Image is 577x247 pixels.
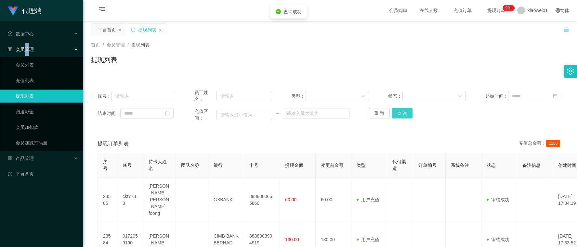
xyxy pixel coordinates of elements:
span: 在线人数 [416,8,441,13]
i: icon: check-circle [276,9,281,14]
sup: 1201 [503,5,515,11]
a: 充值列表 [16,74,78,87]
span: 查询成功 [283,9,302,14]
input: 请输入最小值为 [216,110,272,120]
span: 提现金额 [285,163,303,168]
span: 变更前金额 [321,163,344,168]
span: / [127,42,129,47]
td: 60.00 [316,178,351,222]
span: ~ [272,110,283,117]
td: 8888000655860 [244,178,280,222]
i: 图标: down [458,94,462,99]
i: 图标: check-circle-o [8,31,12,36]
i: 图标: unlock [563,26,569,32]
i: 图标: sync [131,28,136,32]
span: 状态： [388,93,402,100]
i: 图标: menu-fold [91,0,113,21]
span: 状态 [487,163,496,168]
a: 会员加扣款 [16,121,78,134]
a: 会员列表 [16,58,78,71]
span: 起始时间： [485,93,508,100]
span: / [103,42,104,47]
span: 账号 [123,163,132,168]
i: 图标: close [118,28,122,32]
h1: 代理端 [22,0,42,21]
span: 充值订单 [450,8,475,13]
span: 会员管理 [8,47,34,52]
i: 图标: calendar [553,94,557,98]
span: 首页 [91,42,100,47]
span: 60.00 [285,197,296,202]
span: 130.00 [285,237,299,242]
span: 审核成功 [487,197,509,202]
span: 提现订单列表 [98,140,129,148]
td: ckf7788 [117,178,143,222]
div: 提现列表 [138,24,156,36]
input: 请输入最大值为 [283,108,349,118]
span: 提现订单 [484,8,509,13]
i: 图标: down [361,94,365,99]
span: 序号 [103,159,108,171]
span: 团队名称 [181,163,199,168]
div: 充值总金额： [519,140,563,148]
button: 查 询 [392,108,413,118]
input: 请输入 [111,91,175,101]
i: 图标: appstore-o [8,156,12,161]
a: 图标: dashboard平台首页 [8,167,78,180]
span: 系统备注 [451,163,469,168]
span: 员工姓名： [194,89,216,103]
i: 图标: setting [567,68,574,75]
span: 类型 [357,163,366,168]
span: 充值区间： [194,108,216,122]
span: 银行 [214,163,223,168]
a: 赠送彩金 [16,105,78,118]
span: 1150 [546,140,560,147]
span: 代付渠道 [392,159,406,171]
td: [PERSON_NAME] [PERSON_NAME] foong [143,178,176,222]
i: 图标: global [556,8,560,13]
i: 图标: table [8,47,12,52]
span: 备注信息 [522,163,541,168]
span: 数据中心 [8,31,34,36]
span: 账号： [98,93,111,100]
span: 用户充值 [357,237,379,242]
a: 会员加减打码量 [16,136,78,149]
span: 审核成功 [487,237,509,242]
span: 提现列表 [131,42,150,47]
span: 持卡人姓名 [149,159,167,171]
h1: 提现列表 [91,55,117,65]
i: 图标: close [158,28,162,32]
button: 重 置 [369,108,390,118]
span: 订单编号 [418,163,437,168]
span: 用户充值 [357,197,379,202]
span: 会员管理 [107,42,125,47]
td: GXBANK [208,178,244,222]
img: logo.9652507e.png [8,6,18,16]
span: 创建时间 [558,163,576,168]
input: 请输入 [216,91,272,101]
i: 图标: calendar [165,111,170,116]
div: 平台首页 [98,24,116,36]
span: 产品管理 [8,156,34,161]
a: 提现列表 [16,90,78,103]
a: 代理端 [8,8,42,13]
span: 结束时间： [98,110,120,117]
td: 23585 [98,178,117,222]
span: 类型： [291,93,306,100]
span: 卡号 [249,163,258,168]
